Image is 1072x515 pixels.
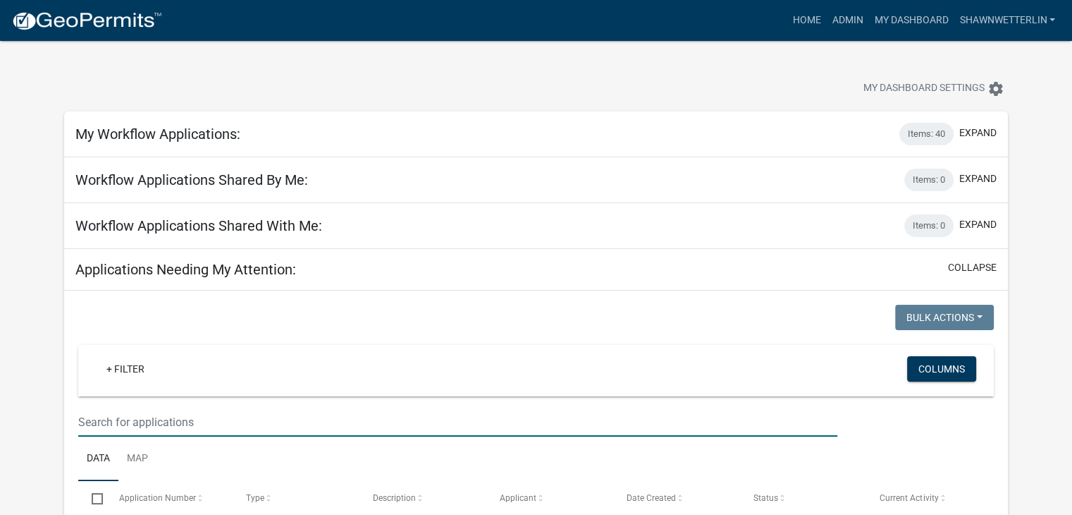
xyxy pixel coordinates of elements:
[959,217,997,232] button: expand
[987,80,1004,97] i: settings
[612,481,739,515] datatable-header-cell: Date Created
[232,481,359,515] datatable-header-cell: Type
[486,481,612,515] datatable-header-cell: Applicant
[359,481,486,515] datatable-header-cell: Description
[246,493,264,503] span: Type
[899,123,954,145] div: Items: 40
[868,7,954,34] a: My Dashboard
[959,126,997,140] button: expand
[904,169,954,191] div: Items: 0
[626,493,675,503] span: Date Created
[373,493,416,503] span: Description
[880,493,938,503] span: Current Activity
[852,75,1016,102] button: My Dashboard Settingssettings
[499,493,536,503] span: Applicant
[78,408,837,437] input: Search for applications
[75,126,240,143] h5: My Workflow Applications:
[954,7,1061,34] a: ShawnWetterlin
[75,217,322,234] h5: Workflow Applications Shared With Me:
[959,171,997,186] button: expand
[907,356,976,382] button: Columns
[895,305,994,330] button: Bulk Actions
[787,7,826,34] a: Home
[95,356,156,382] a: + Filter
[75,261,296,278] h5: Applications Needing My Attention:
[78,437,118,482] a: Data
[826,7,868,34] a: Admin
[78,481,105,515] datatable-header-cell: Select
[119,493,196,503] span: Application Number
[75,171,308,188] h5: Workflow Applications Shared By Me:
[118,437,156,482] a: Map
[739,481,866,515] datatable-header-cell: Status
[948,260,997,275] button: collapse
[105,481,232,515] datatable-header-cell: Application Number
[753,493,777,503] span: Status
[866,481,993,515] datatable-header-cell: Current Activity
[863,80,985,97] span: My Dashboard Settings
[904,214,954,237] div: Items: 0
